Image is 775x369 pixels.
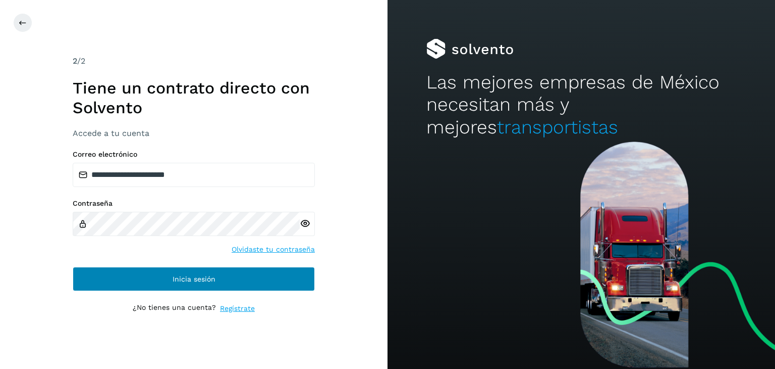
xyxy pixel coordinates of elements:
a: Olvidaste tu contraseña [232,244,315,255]
button: Inicia sesión [73,267,315,291]
span: transportistas [497,116,618,138]
h2: Las mejores empresas de México necesitan más y mejores [426,71,736,139]
h3: Accede a tu cuenta [73,128,315,138]
div: /2 [73,55,315,67]
label: Contraseña [73,199,315,208]
span: 2 [73,56,77,66]
span: Inicia sesión [173,275,215,283]
h1: Tiene un contrato directo con Solvento [73,78,315,117]
p: ¿No tienes una cuenta? [133,303,216,314]
a: Regístrate [220,303,255,314]
label: Correo electrónico [73,150,315,159]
